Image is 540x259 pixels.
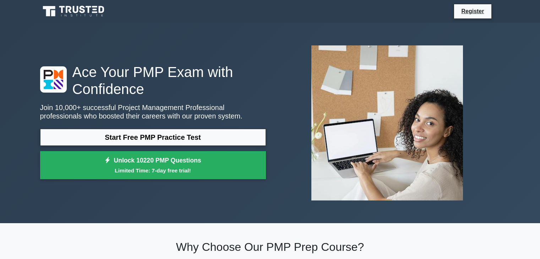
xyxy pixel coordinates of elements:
[457,7,488,16] a: Register
[40,64,266,98] h1: Ace Your PMP Exam with Confidence
[40,240,500,254] h2: Why Choose Our PMP Prep Course?
[40,103,266,120] p: Join 10,000+ successful Project Management Professional professionals who boosted their careers w...
[49,166,257,175] small: Limited Time: 7-day free trial!
[40,151,266,180] a: Unlock 10220 PMP QuestionsLimited Time: 7-day free trial!
[40,129,266,146] a: Start Free PMP Practice Test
